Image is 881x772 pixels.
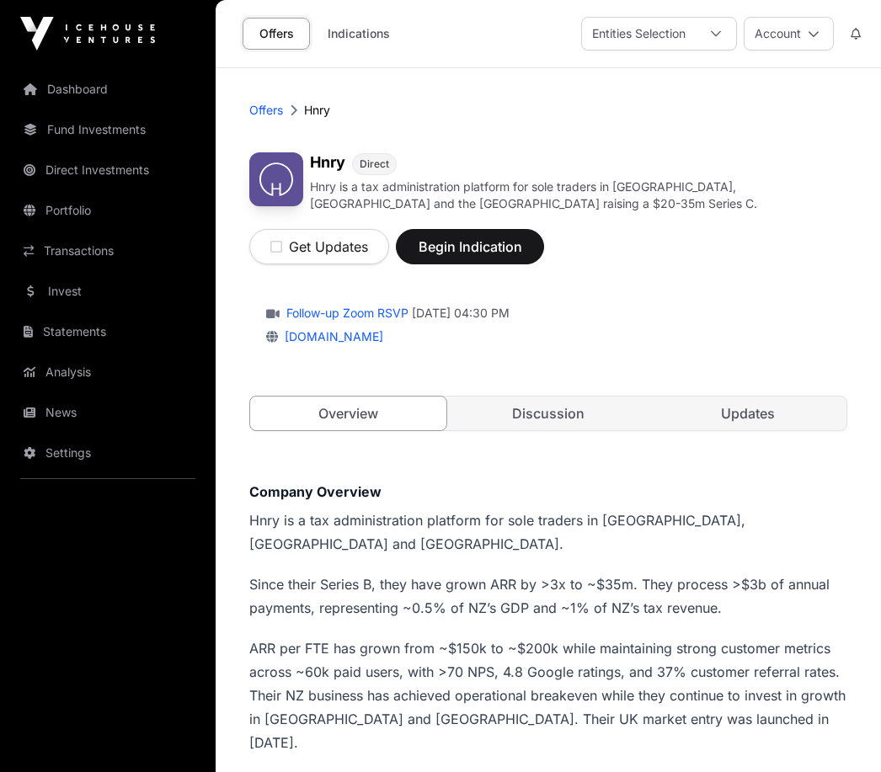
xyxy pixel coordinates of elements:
[250,397,846,430] nav: Tabs
[249,102,283,119] a: Offers
[13,232,202,269] a: Transactions
[249,483,382,500] strong: Company Overview
[13,313,202,350] a: Statements
[13,192,202,229] a: Portfolio
[13,394,202,431] a: News
[13,354,202,391] a: Analysis
[243,18,310,50] a: Offers
[278,329,383,343] a: [DOMAIN_NAME]
[249,396,447,431] a: Overview
[797,691,881,772] iframe: Chat Widget
[249,152,303,206] img: Hnry
[20,17,155,51] img: Icehouse Ventures Logo
[310,178,847,212] p: Hnry is a tax administration platform for sole traders in [GEOGRAPHIC_DATA], [GEOGRAPHIC_DATA] an...
[13,71,202,108] a: Dashboard
[13,152,202,189] a: Direct Investments
[744,17,834,51] button: Account
[450,397,646,430] a: Discussion
[396,229,544,264] button: Begin Indication
[360,157,389,171] span: Direct
[283,305,408,322] a: Follow-up Zoom RSVP
[310,152,345,175] h1: Hnry
[249,572,847,620] p: Since their Series B, they have grown ARR by >3x to ~$35m. They process >$3b of annual payments, ...
[249,636,847,754] p: ARR per FTE has grown from ~$150k to ~$200k while maintaining strong customer metrics across ~60k...
[317,18,401,50] a: Indications
[417,237,523,257] span: Begin Indication
[582,18,696,50] div: Entities Selection
[249,508,847,556] p: Hnry is a tax administration platform for sole traders in [GEOGRAPHIC_DATA], [GEOGRAPHIC_DATA] an...
[13,434,202,471] a: Settings
[13,111,202,148] a: Fund Investments
[304,102,330,119] p: Hnry
[412,305,510,322] span: [DATE] 04:30 PM
[249,229,389,264] button: Get Updates
[13,273,202,310] a: Invest
[396,246,544,263] a: Begin Indication
[650,397,846,430] a: Updates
